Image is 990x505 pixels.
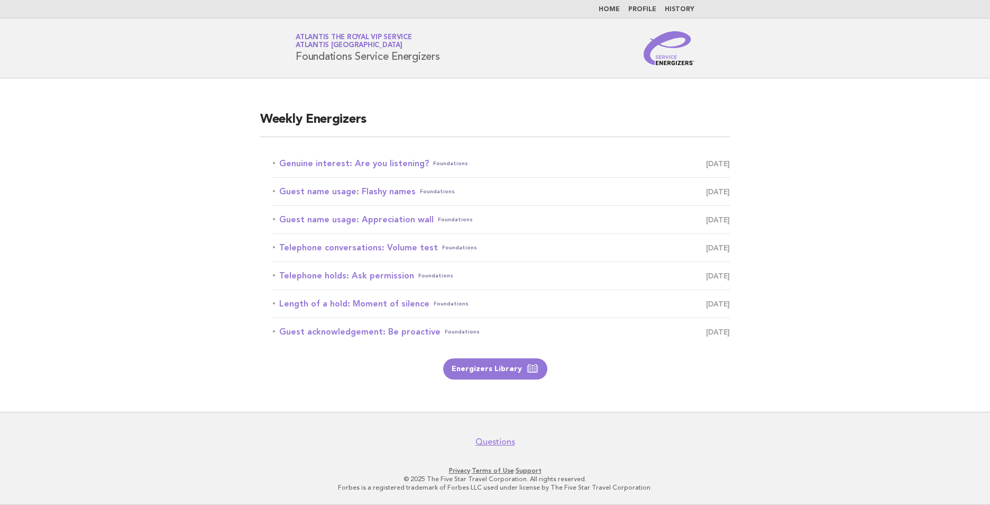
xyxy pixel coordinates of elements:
[706,156,730,171] span: [DATE]
[706,268,730,283] span: [DATE]
[273,296,730,311] a: Length of a hold: Moment of silenceFoundations [DATE]
[706,240,730,255] span: [DATE]
[171,475,819,483] p: © 2025 The Five Star Travel Corporation. All rights reserved.
[296,34,412,49] a: Atlantis the Royal VIP ServiceAtlantis [GEOGRAPHIC_DATA]
[260,111,730,137] h2: Weekly Energizers
[706,212,730,227] span: [DATE]
[443,358,547,380] a: Energizers Library
[516,467,542,474] a: Support
[438,212,473,227] span: Foundations
[273,184,730,199] a: Guest name usage: Flashy namesFoundations [DATE]
[433,156,468,171] span: Foundations
[706,184,730,199] span: [DATE]
[644,31,694,65] img: Service Energizers
[171,483,819,492] p: Forbes is a registered trademark of Forbes LLC used under license by The Five Star Travel Corpora...
[171,466,819,475] p: · ·
[434,296,469,311] span: Foundations
[273,324,730,339] a: Guest acknowledgement: Be proactiveFoundations [DATE]
[296,42,402,49] span: Atlantis [GEOGRAPHIC_DATA]
[665,6,694,13] a: History
[273,156,730,171] a: Genuine interest: Are you listening?Foundations [DATE]
[273,268,730,283] a: Telephone holds: Ask permissionFoundations [DATE]
[472,467,514,474] a: Terms of Use
[273,212,730,227] a: Guest name usage: Appreciation wallFoundations [DATE]
[445,324,480,339] span: Foundations
[706,296,730,311] span: [DATE]
[418,268,453,283] span: Foundations
[442,240,477,255] span: Foundations
[296,34,440,62] h1: Foundations Service Energizers
[475,437,515,447] a: Questions
[449,467,470,474] a: Privacy
[599,6,620,13] a: Home
[706,324,730,339] span: [DATE]
[628,6,656,13] a: Profile
[420,184,455,199] span: Foundations
[273,240,730,255] a: Telephone conversations: Volume testFoundations [DATE]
